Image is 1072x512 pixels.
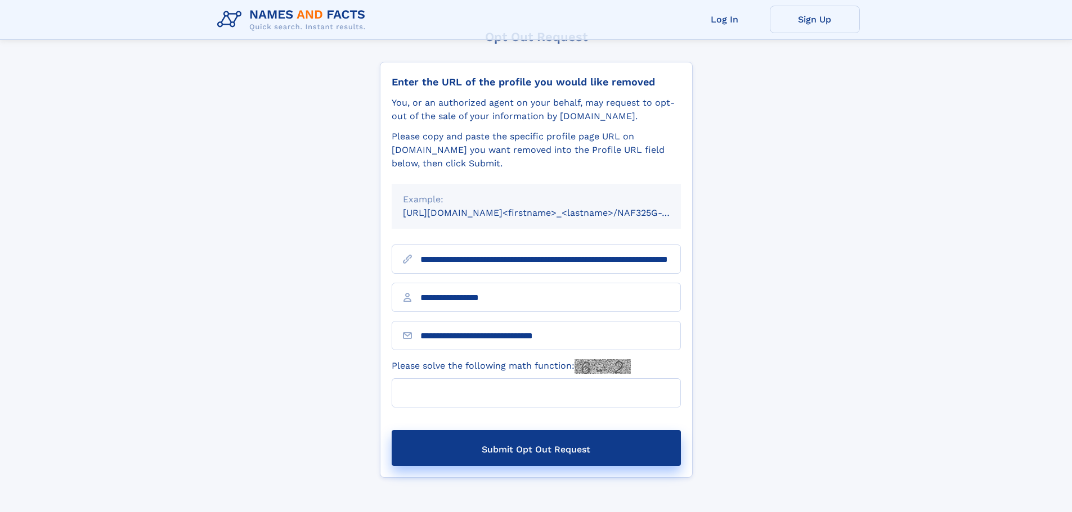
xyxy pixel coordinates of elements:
div: Enter the URL of the profile you would like removed [392,76,681,88]
button: Submit Opt Out Request [392,430,681,466]
div: Please copy and paste the specific profile page URL on [DOMAIN_NAME] you want removed into the Pr... [392,130,681,170]
a: Log In [680,6,770,33]
a: Sign Up [770,6,860,33]
small: [URL][DOMAIN_NAME]<firstname>_<lastname>/NAF325G-xxxxxxxx [403,207,702,218]
div: Example: [403,193,670,206]
img: Logo Names and Facts [213,4,375,35]
label: Please solve the following math function: [392,359,631,374]
div: You, or an authorized agent on your behalf, may request to opt-out of the sale of your informatio... [392,96,681,123]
